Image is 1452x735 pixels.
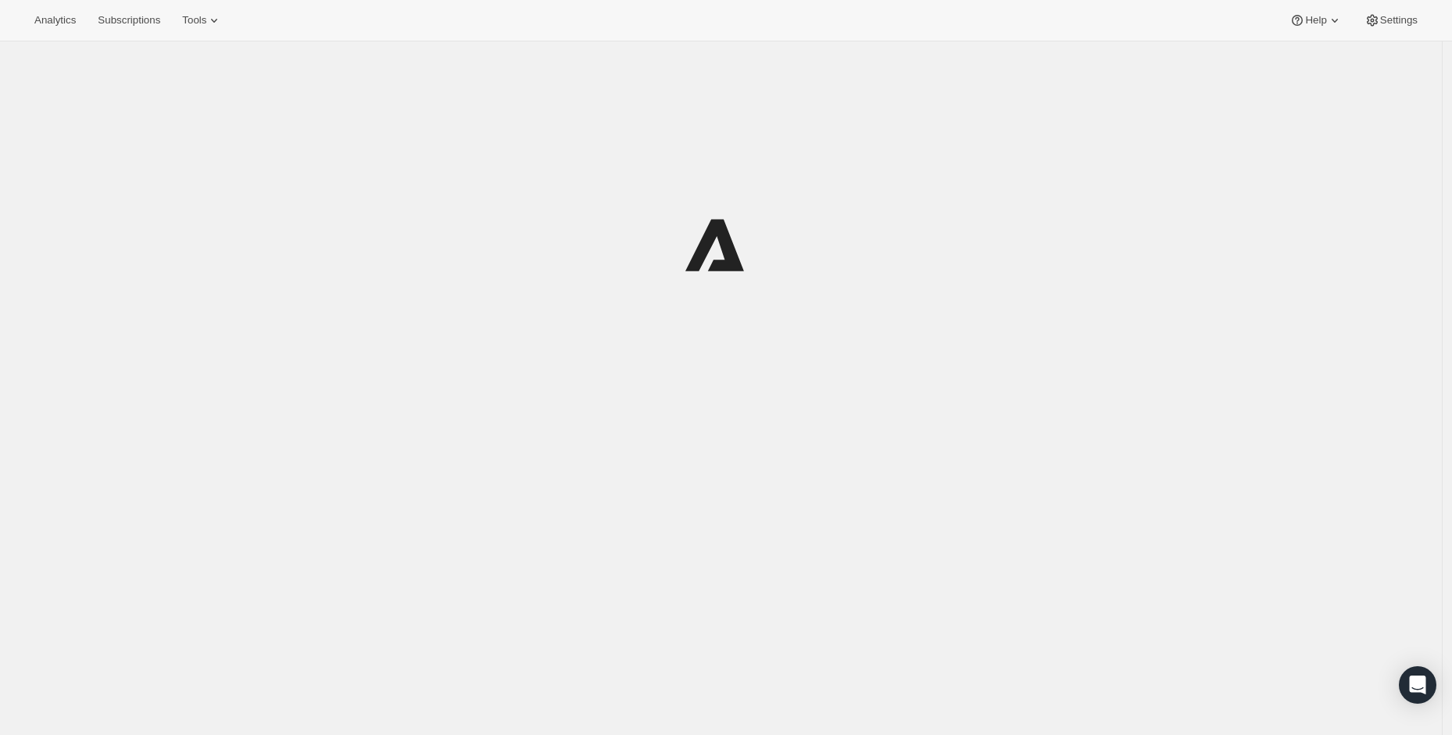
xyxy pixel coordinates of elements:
button: Analytics [25,9,85,31]
button: Subscriptions [88,9,170,31]
span: Tools [182,14,206,27]
span: Analytics [34,14,76,27]
span: Settings [1380,14,1418,27]
button: Tools [173,9,231,31]
span: Subscriptions [98,14,160,27]
div: Open Intercom Messenger [1399,666,1436,704]
button: Help [1280,9,1351,31]
span: Help [1305,14,1326,27]
button: Settings [1355,9,1427,31]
